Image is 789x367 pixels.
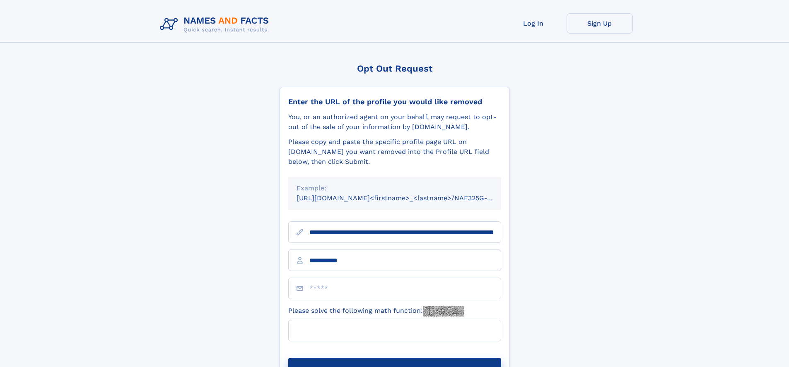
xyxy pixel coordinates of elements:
img: Logo Names and Facts [157,13,276,36]
div: Opt Out Request [280,63,510,74]
label: Please solve the following math function: [288,306,464,317]
a: Log In [500,13,567,34]
div: You, or an authorized agent on your behalf, may request to opt-out of the sale of your informatio... [288,112,501,132]
small: [URL][DOMAIN_NAME]<firstname>_<lastname>/NAF325G-xxxxxxxx [297,194,517,202]
a: Sign Up [567,13,633,34]
div: Please copy and paste the specific profile page URL on [DOMAIN_NAME] you want removed into the Pr... [288,137,501,167]
div: Example: [297,183,493,193]
div: Enter the URL of the profile you would like removed [288,97,501,106]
